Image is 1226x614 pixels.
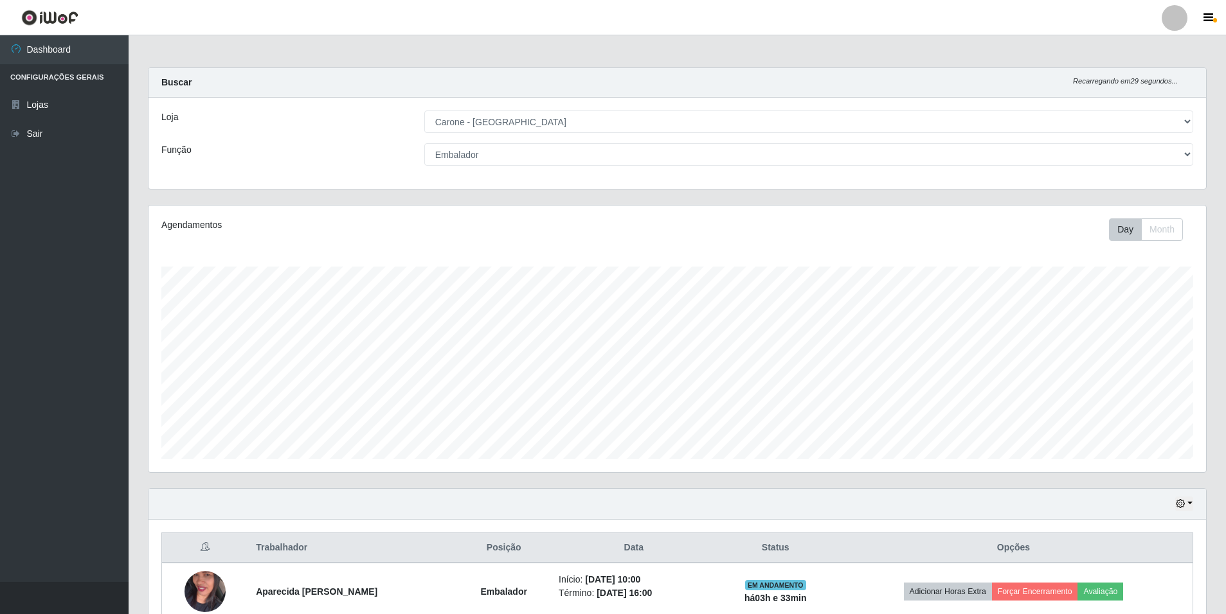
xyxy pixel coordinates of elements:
label: Função [161,143,192,157]
button: Month [1141,218,1183,241]
div: First group [1109,218,1183,241]
strong: Embalador [481,586,527,597]
th: Status [717,533,834,563]
th: Trabalhador [248,533,456,563]
span: EM ANDAMENTO [745,580,806,590]
time: [DATE] 10:00 [585,574,640,584]
label: Loja [161,110,178,124]
button: Day [1109,218,1142,241]
button: Adicionar Horas Extra [904,583,992,601]
div: Toolbar with button groups [1109,218,1193,241]
th: Opções [834,533,1193,563]
strong: Aparecida [PERSON_NAME] [256,586,377,597]
li: Término: [559,586,709,600]
th: Posição [456,533,551,563]
div: Agendamentos [161,218,580,232]
button: Avaliação [1077,583,1123,601]
time: [DATE] 16:00 [597,588,652,598]
strong: há 03 h e 33 min [744,593,807,603]
th: Data [551,533,717,563]
strong: Buscar [161,77,192,87]
li: Início: [559,573,709,586]
i: Recarregando em 29 segundos... [1073,77,1178,85]
img: CoreUI Logo [21,10,78,26]
button: Forçar Encerramento [992,583,1078,601]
